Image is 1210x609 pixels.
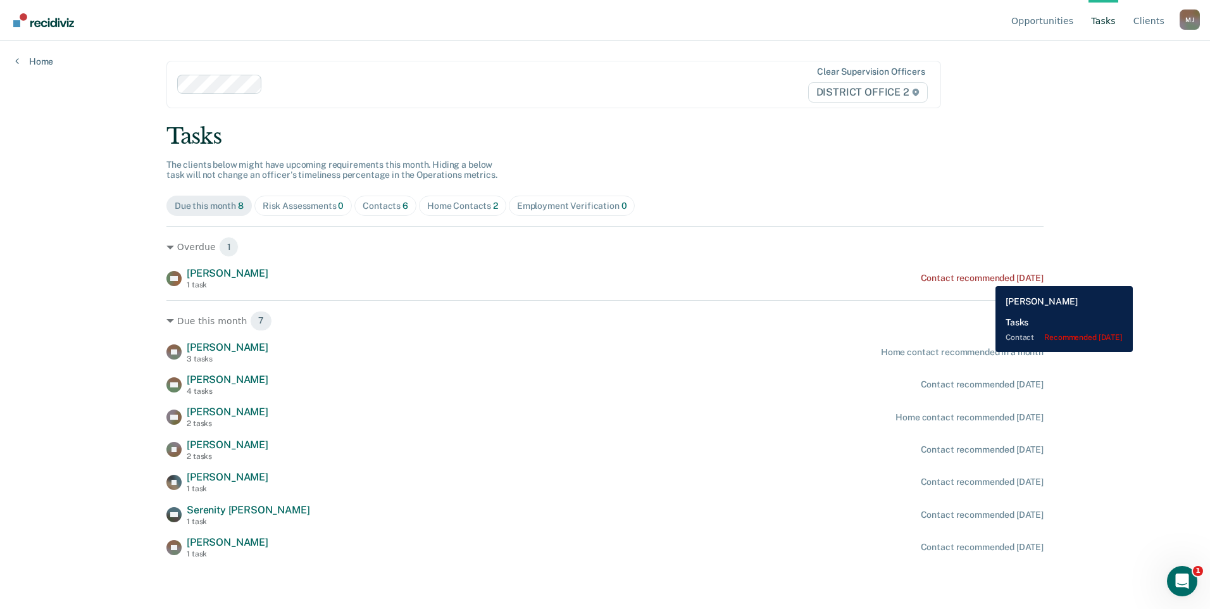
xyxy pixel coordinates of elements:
[881,347,1044,358] div: Home contact recommended in a month
[238,201,244,211] span: 8
[621,201,627,211] span: 0
[921,444,1044,455] div: Contact recommended [DATE]
[175,201,244,211] div: Due this month
[921,542,1044,553] div: Contact recommended [DATE]
[427,201,498,211] div: Home Contacts
[921,510,1044,520] div: Contact recommended [DATE]
[921,477,1044,487] div: Contact recommended [DATE]
[187,267,268,279] span: [PERSON_NAME]
[1167,566,1197,596] iframe: Intercom live chat
[166,237,1044,257] div: Overdue 1
[817,66,925,77] div: Clear supervision officers
[187,355,268,363] div: 3 tasks
[250,311,272,331] span: 7
[187,484,268,493] div: 1 task
[187,549,268,558] div: 1 task
[187,387,268,396] div: 4 tasks
[187,341,268,353] span: [PERSON_NAME]
[166,311,1044,331] div: Due this month 7
[187,439,268,451] span: [PERSON_NAME]
[15,56,53,67] a: Home
[219,237,239,257] span: 1
[263,201,344,211] div: Risk Assessments
[1180,9,1200,30] button: Profile dropdown button
[187,504,309,516] span: Serenity [PERSON_NAME]
[895,412,1044,423] div: Home contact recommended [DATE]
[187,471,268,483] span: [PERSON_NAME]
[363,201,408,211] div: Contacts
[166,123,1044,149] div: Tasks
[13,13,74,27] img: Recidiviz
[187,452,268,461] div: 2 tasks
[338,201,344,211] span: 0
[187,517,309,526] div: 1 task
[808,82,928,103] span: DISTRICT OFFICE 2
[1180,9,1200,30] div: M J
[187,536,268,548] span: [PERSON_NAME]
[166,160,497,180] span: The clients below might have upcoming requirements this month. Hiding a below task will not chang...
[187,280,268,289] div: 1 task
[187,406,268,418] span: [PERSON_NAME]
[493,201,498,211] span: 2
[402,201,408,211] span: 6
[187,419,268,428] div: 2 tasks
[187,374,268,386] span: [PERSON_NAME]
[921,273,1044,284] div: Contact recommended [DATE]
[921,379,1044,390] div: Contact recommended [DATE]
[517,201,627,211] div: Employment Verification
[1193,566,1203,576] span: 1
